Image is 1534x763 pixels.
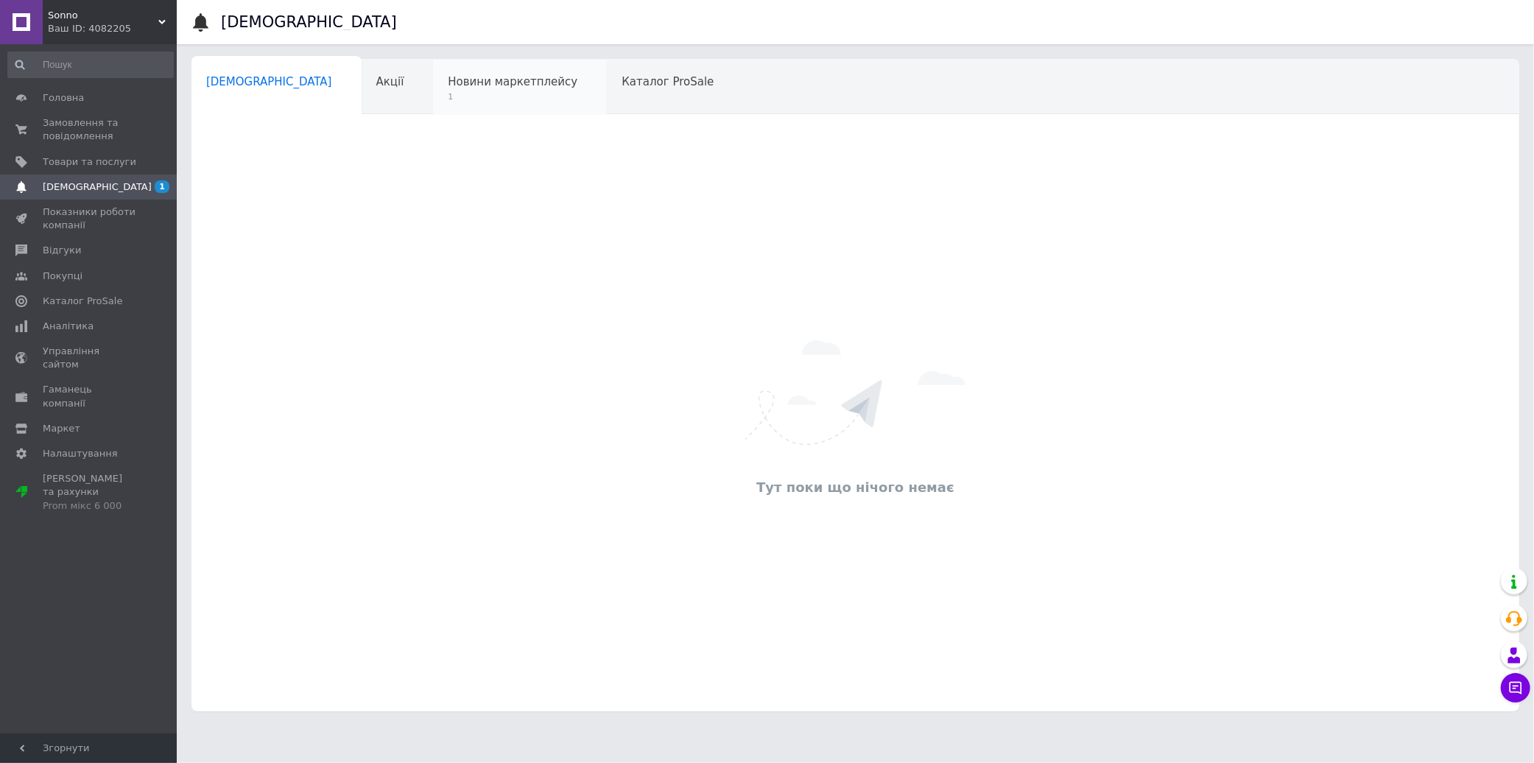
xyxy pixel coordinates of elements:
[48,9,158,22] span: Sonno
[43,116,136,143] span: Замовлення та повідомлення
[43,244,81,257] span: Відгуки
[43,422,80,435] span: Маркет
[43,320,94,333] span: Аналітика
[155,180,169,193] span: 1
[199,478,1512,496] div: Тут поки що нічого немає
[448,91,577,102] span: 1
[43,447,118,460] span: Налаштування
[43,270,82,283] span: Покупці
[43,91,84,105] span: Головна
[48,22,177,35] div: Ваш ID: 4082205
[43,205,136,232] span: Показники роботи компанії
[43,295,122,308] span: Каталог ProSale
[448,75,577,88] span: Новини маркетплейсу
[43,383,136,409] span: Гаманець компанії
[376,75,404,88] span: Акції
[43,345,136,371] span: Управління сайтом
[1501,673,1530,703] button: Чат з покупцем
[221,13,397,31] h1: [DEMOGRAPHIC_DATA]
[43,472,136,513] span: [PERSON_NAME] та рахунки
[43,180,152,194] span: [DEMOGRAPHIC_DATA]
[43,155,136,169] span: Товари та послуги
[7,52,174,78] input: Пошук
[206,75,332,88] span: [DEMOGRAPHIC_DATA]
[622,75,714,88] span: Каталог ProSale
[43,499,136,513] div: Prom мікс 6 000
